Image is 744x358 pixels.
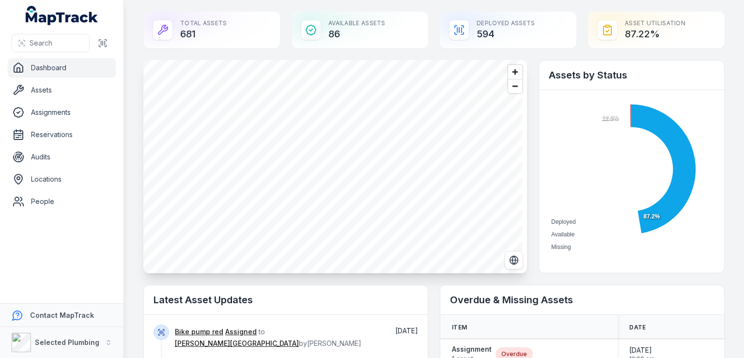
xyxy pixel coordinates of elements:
span: [DATE] [395,327,418,335]
strong: Selected Plumbing [35,338,99,346]
canvas: Map [143,60,522,273]
span: [DATE] [629,345,654,355]
button: Search [12,34,90,52]
time: 8/12/2025, 8:08:11 AM [395,327,418,335]
span: Available [551,231,574,238]
a: Reservations [8,125,116,144]
a: People [8,192,116,211]
span: Deployed [551,218,576,225]
strong: Contact MapTrack [30,311,94,319]
h2: Overdue & Missing Assets [450,293,714,307]
a: Assets [8,80,116,100]
span: to by [PERSON_NAME] [175,327,361,347]
a: Assigned [225,327,257,337]
a: Locations [8,170,116,189]
h2: Latest Asset Updates [154,293,418,307]
a: Assignments [8,103,116,122]
a: Dashboard [8,58,116,78]
button: Switch to Satellite View [505,251,523,269]
span: Missing [551,244,571,250]
a: Audits [8,147,116,167]
a: MapTrack [26,6,98,25]
span: Item [452,324,467,331]
h2: Assets by Status [549,68,714,82]
strong: Assignment [452,344,492,354]
a: [PERSON_NAME][GEOGRAPHIC_DATA] [175,339,299,348]
a: Bike pump red [175,327,223,337]
span: Search [30,38,52,48]
span: Date [629,324,646,331]
button: Zoom in [508,65,522,79]
button: Zoom out [508,79,522,93]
